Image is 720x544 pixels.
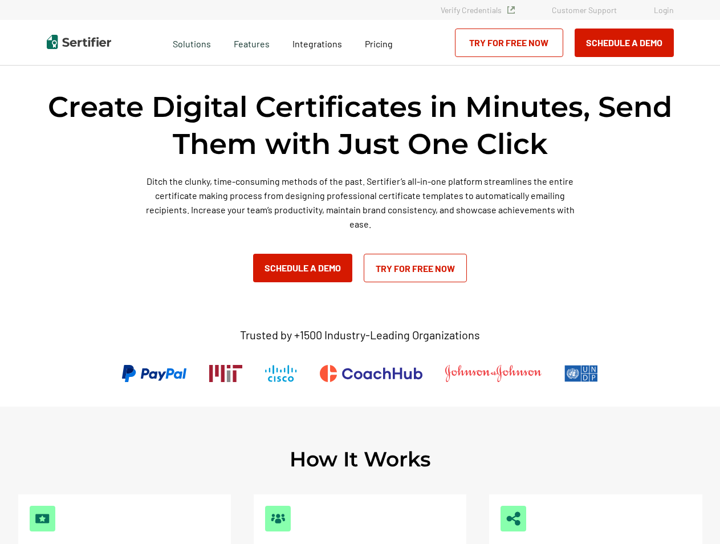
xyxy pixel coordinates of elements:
[234,35,270,50] span: Features
[35,511,50,526] img: Choose Template Image
[445,365,541,382] img: Johnson & Johnson
[507,6,515,14] img: Verified
[271,511,285,526] img: Add Recipients Image
[552,5,617,15] a: Customer Support
[141,174,580,231] p: Ditch the clunky, time-consuming methods of the past. Sertifier’s all-in-one platform streamlines...
[122,365,186,382] img: PayPal
[173,35,211,50] span: Solutions
[47,35,111,49] img: Sertifier | Digital Credentialing Platform
[292,38,342,49] span: Integrations
[209,365,242,382] img: Massachusetts Institute of Technology
[564,365,598,382] img: UNDP
[455,29,563,57] a: Try for Free Now
[365,38,393,49] span: Pricing
[654,5,674,15] a: Login
[290,446,431,472] h2: How It Works
[365,35,393,50] a: Pricing
[320,365,422,382] img: CoachHub
[240,328,480,342] p: Trusted by +1500 Industry-Leading Organizations
[292,35,342,50] a: Integrations
[47,88,674,163] h1: Create Digital Certificates in Minutes, Send Them with Just One Click
[506,511,520,526] img: Issue & Share Image
[265,365,297,382] img: Cisco
[441,5,515,15] a: Verify Credentials
[364,254,467,282] a: Try for Free Now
